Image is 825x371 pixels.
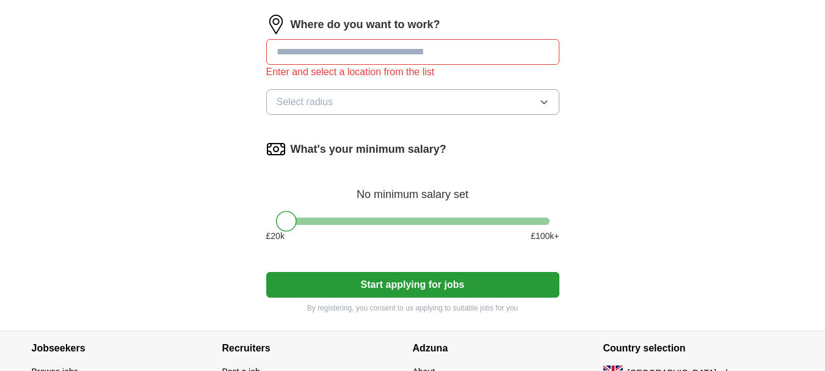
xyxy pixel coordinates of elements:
div: No minimum salary set [266,174,559,203]
h4: Country selection [603,331,794,365]
span: £ 100 k+ [531,230,559,243]
label: Where do you want to work? [291,17,440,33]
span: Select radius [277,95,333,109]
img: location.png [266,15,286,34]
button: Start applying for jobs [266,272,559,298]
div: Enter and select a location from the list [266,65,559,79]
label: What's your minimum salary? [291,141,446,158]
span: £ 20 k [266,230,285,243]
button: Select radius [266,89,559,115]
p: By registering, you consent to us applying to suitable jobs for you [266,303,559,314]
img: salary.png [266,139,286,159]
